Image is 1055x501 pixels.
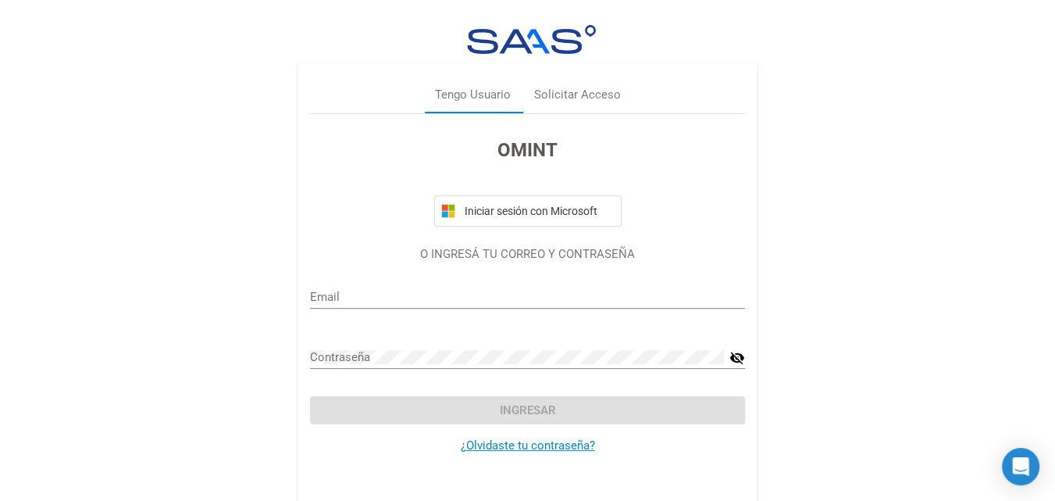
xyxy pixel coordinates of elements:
[1002,448,1039,485] div: Open Intercom Messenger
[729,349,745,367] mat-icon: visibility_off
[461,438,595,453] a: ¿Olvidaste tu contraseña?
[434,195,622,227] button: Iniciar sesión con Microsoft
[310,396,745,424] button: Ingresar
[310,136,745,164] h3: OMINT
[534,86,621,104] div: Solicitar Acceso
[310,245,745,263] p: O INGRESÁ TU CORREO Y CONTRASEÑA
[462,205,615,217] span: Iniciar sesión con Microsoft
[500,403,556,417] span: Ingresar
[435,86,511,104] div: Tengo Usuario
